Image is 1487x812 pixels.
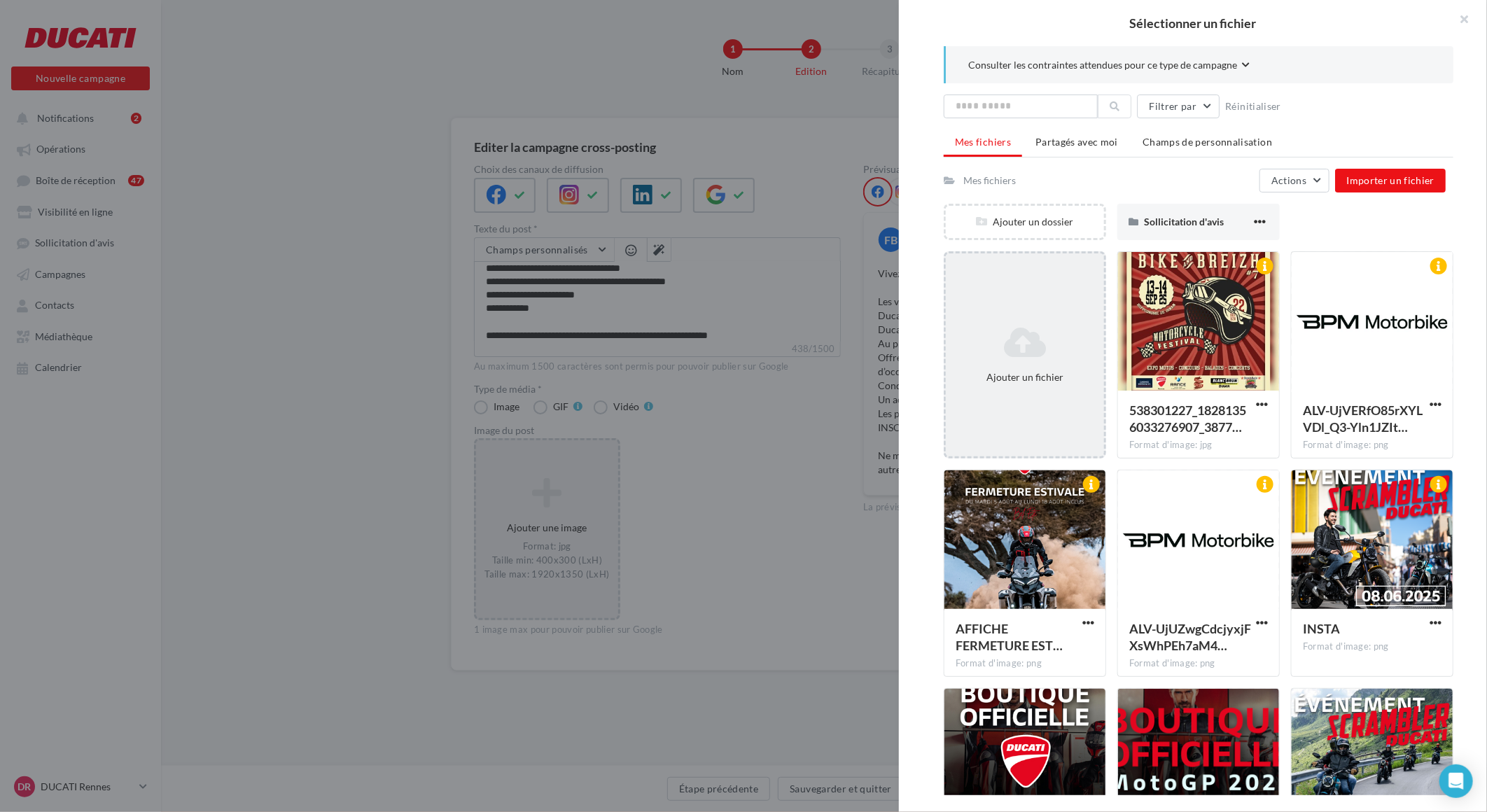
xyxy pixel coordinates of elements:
span: ALV-UjUZwgCdcjyxjFXsWhPEh7aM4uGhMPUOKlvQVEqaw5jAmPlPTpZk [1129,621,1251,653]
span: Sollicitation d'avis [1144,216,1224,227]
span: ALV-UjVERfO85rXYLVDl_Q3-Yln1JZItOrrEbqqoyFDIxb44ASQ1MDXN [1303,402,1423,435]
span: Partagés avec moi [1035,136,1118,148]
span: Mes fichiers [955,136,1011,148]
div: Format d'image: png [1129,657,1268,670]
div: Format d'image: jpg [1129,439,1268,451]
button: Réinitialiser [1220,98,1287,115]
div: Ajouter un dossier [946,215,1104,229]
span: Champs de personnalisation [1143,136,1272,148]
span: Consulter les contraintes attendues pour ce type de campagne [968,58,1237,72]
div: Mes fichiers [963,174,1016,188]
span: Actions [1271,174,1306,186]
h2: Sélectionner un fichier [921,17,1465,29]
button: Importer un fichier [1335,169,1446,192]
button: Consulter les contraintes attendues pour ce type de campagne [968,57,1250,75]
div: Ajouter un fichier [951,370,1098,384]
span: AFFICHE FERMETURE ESTIVALE (2) [956,621,1063,653]
div: Open Intercom Messenger [1439,764,1473,798]
span: 538301227_18281356033276907_3877781752832944381_n [1129,402,1246,435]
span: Importer un fichier [1346,174,1434,186]
span: INSTA [1303,621,1340,636]
button: Actions [1259,169,1329,192]
div: Format d'image: png [1303,640,1441,653]
div: Format d'image: png [1303,439,1441,451]
div: Format d'image: png [956,657,1094,670]
button: Filtrer par [1137,94,1220,118]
